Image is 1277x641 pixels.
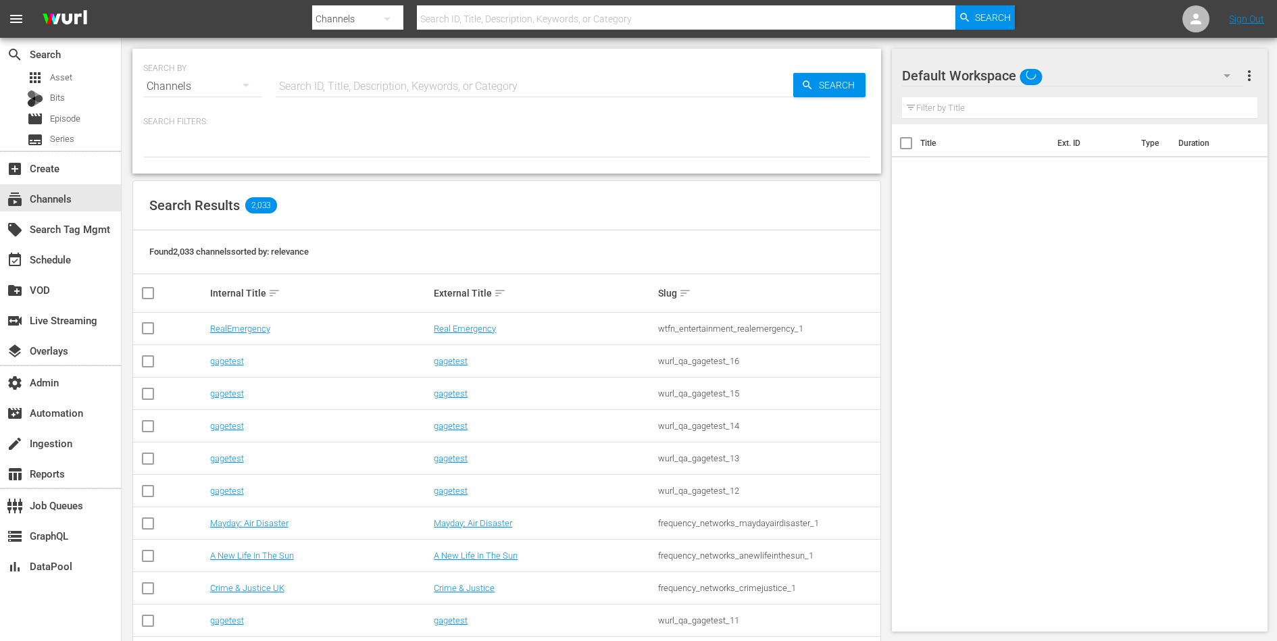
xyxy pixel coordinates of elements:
span: Bits [50,91,65,105]
a: Sign Out [1229,14,1264,24]
a: Crime & Justice UK [210,583,284,593]
button: Search [955,5,1015,30]
span: Episode [50,112,80,126]
a: gagetest [210,388,244,399]
a: A New Life In The Sun [434,550,518,561]
a: gagetest [210,356,244,366]
th: Title [920,124,1049,162]
div: frequency_networks_maydayairdisaster_1 [658,518,878,528]
span: Episode [27,111,43,127]
a: gagetest [434,356,468,366]
a: Real Emergency [434,324,496,334]
div: frequency_networks_anewlifeinthesun_1 [658,550,878,561]
span: Series [50,132,74,146]
div: External Title [434,285,654,301]
button: more_vert [1241,59,1257,92]
a: gagetest [210,486,244,496]
div: Internal Title [210,285,430,301]
th: Duration [1170,124,1251,162]
span: VOD [7,282,23,299]
a: gagetest [434,453,468,463]
div: Channels [143,68,262,105]
p: Search Filters: [143,116,870,128]
a: gagetest [434,388,468,399]
div: wurl_qa_gagetest_16 [658,356,878,366]
span: 2,033 [245,197,277,213]
span: Admin [7,375,23,391]
span: Schedule [7,252,23,268]
div: wurl_qa_gagetest_11 [658,615,878,625]
a: gagetest [210,615,244,625]
span: Reports [7,466,23,482]
a: gagetest [434,421,468,431]
a: Mayday: Air Disaster [210,518,289,528]
span: Automation [7,405,23,421]
span: GraphQL [7,528,23,544]
span: Create [7,161,23,177]
img: ans4CAIJ8jUAAAAAAAAAAAAAAAAAAAAAAAAgQb4GAAAAAAAAAAAAAAAAAAAAAAAAJMjXAAAAAAAAAAAAAAAAAAAAAAAAgAT5G... [32,3,97,35]
a: gagetest [434,615,468,625]
a: RealEmergency [210,324,270,334]
a: gagetest [210,421,244,431]
span: more_vert [1241,68,1257,84]
span: Search [975,5,1011,30]
div: wurl_qa_gagetest_14 [658,421,878,431]
span: DataPool [7,559,23,575]
span: Job Queues [7,498,23,514]
div: wurl_qa_gagetest_15 [658,388,878,399]
a: Mayday: Air Disaster [434,518,512,528]
span: Found 2,033 channels sorted by: relevance [149,247,309,257]
span: Ingestion [7,436,23,452]
span: menu [8,11,24,27]
span: Asset [27,70,43,86]
div: Default Workspace [902,57,1243,95]
span: Asset [50,71,72,84]
div: frequency_networks_crimejustice_1 [658,583,878,593]
span: Search Results [149,197,240,213]
span: sort [268,287,280,299]
span: Search [813,73,866,97]
button: Search [793,73,866,97]
span: Live Streaming [7,313,23,329]
div: wurl_qa_gagetest_13 [658,453,878,463]
div: Slug [658,285,878,301]
a: A New Life In The Sun [210,550,294,561]
th: Ext. ID [1049,124,1134,162]
div: wtfn_entertainment_realemergency_1 [658,324,878,334]
div: wurl_qa_gagetest_12 [658,486,878,496]
div: Bits [27,91,43,107]
span: sort [679,287,691,299]
span: Series [27,132,43,148]
a: gagetest [210,453,244,463]
span: sort [494,287,506,299]
span: Search Tag Mgmt [7,222,23,238]
a: gagetest [434,486,468,496]
span: Channels [7,191,23,207]
th: Type [1133,124,1170,162]
a: Crime & Justice [434,583,495,593]
span: Search [7,47,23,63]
span: Overlays [7,343,23,359]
